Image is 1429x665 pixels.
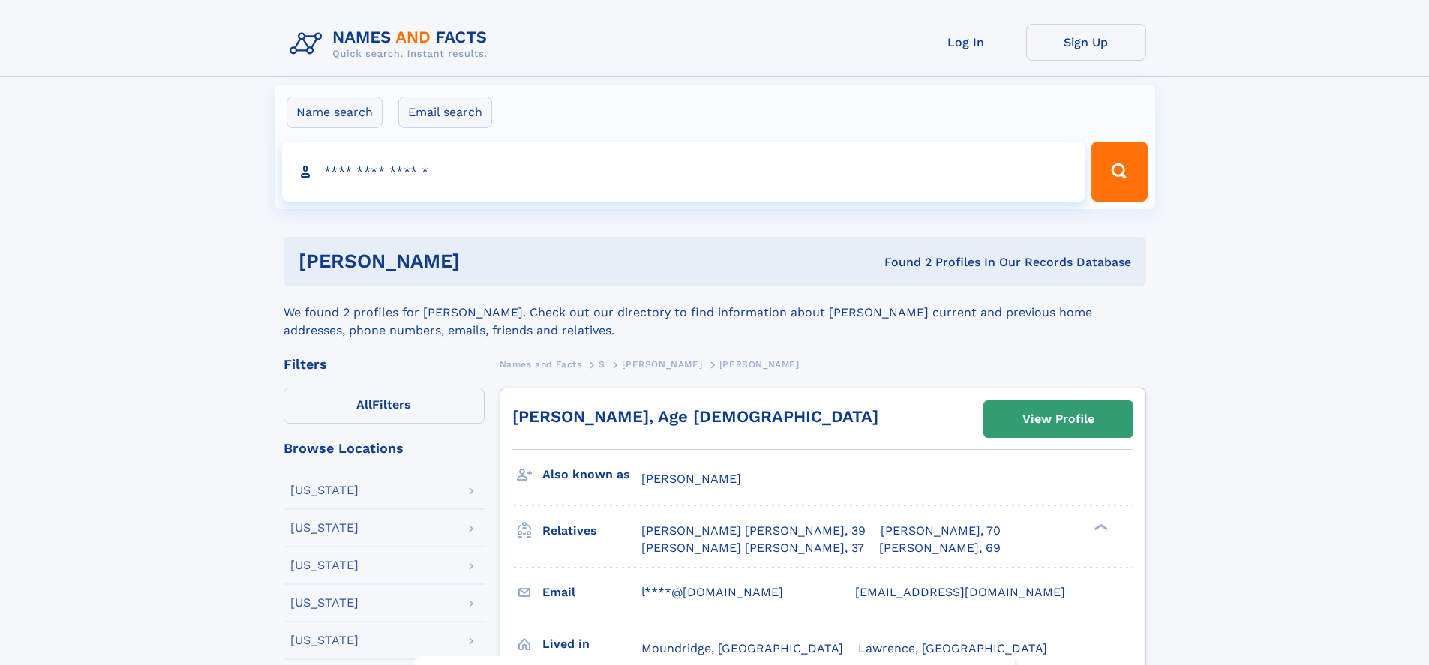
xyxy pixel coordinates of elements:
a: Log In [906,24,1026,61]
label: Filters [284,388,485,424]
img: Logo Names and Facts [284,24,500,64]
div: We found 2 profiles for [PERSON_NAME]. Check out our directory to find information about [PERSON_... [284,286,1146,340]
a: [PERSON_NAME], 69 [879,540,1001,556]
span: Lawrence, [GEOGRAPHIC_DATA] [858,641,1047,655]
h3: Also known as [542,462,641,487]
a: S [599,355,605,373]
div: View Profile [1022,402,1094,436]
a: [PERSON_NAME] [PERSON_NAME], 39 [641,523,866,539]
h1: [PERSON_NAME] [299,252,672,271]
div: [US_STATE] [290,522,359,534]
a: View Profile [984,401,1133,437]
span: [EMAIL_ADDRESS][DOMAIN_NAME] [855,585,1065,599]
a: [PERSON_NAME] [PERSON_NAME], 37 [641,540,864,556]
span: Moundridge, [GEOGRAPHIC_DATA] [641,641,843,655]
div: ❯ [1091,523,1109,532]
div: [US_STATE] [290,597,359,609]
a: Sign Up [1026,24,1146,61]
div: [US_STATE] [290,634,359,646]
a: [PERSON_NAME] [622,355,702,373]
div: [US_STATE] [290,484,359,496]
div: Filters [284,358,485,371]
div: Found 2 Profiles In Our Records Database [672,254,1131,271]
a: [PERSON_NAME], 70 [881,523,1001,539]
div: Browse Locations [284,442,485,455]
h3: Lived in [542,631,641,657]
input: search input [282,142,1085,202]
h3: Email [542,580,641,605]
span: [PERSON_NAME] [622,359,702,370]
label: Name search [287,97,383,128]
h3: Relatives [542,518,641,544]
div: [US_STATE] [290,559,359,571]
span: S [599,359,605,370]
a: [PERSON_NAME], Age [DEMOGRAPHIC_DATA] [512,407,878,426]
label: Email search [398,97,492,128]
span: [PERSON_NAME] [641,472,741,486]
button: Search Button [1091,142,1147,202]
span: [PERSON_NAME] [719,359,800,370]
a: Names and Facts [500,355,582,373]
span: All [356,397,372,412]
